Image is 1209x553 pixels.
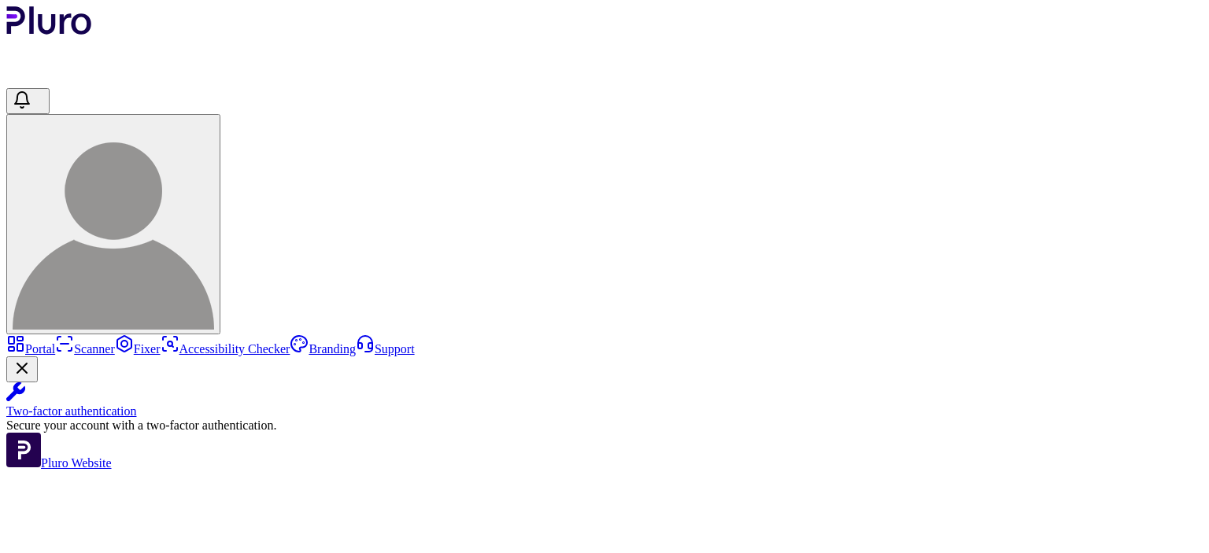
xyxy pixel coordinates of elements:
[13,128,214,330] img: פרקין עדי
[55,342,115,356] a: Scanner
[6,88,50,114] button: Open notifications, you have 382 new notifications
[6,404,1203,418] div: Two-factor authentication
[6,114,220,334] button: פרקין עדי
[6,456,112,470] a: Open Pluro Website
[356,342,415,356] a: Support
[6,342,55,356] a: Portal
[290,342,356,356] a: Branding
[6,24,92,37] a: Logo
[6,334,1203,470] aside: Sidebar menu
[6,382,1203,418] a: Two-factor authentication
[115,342,161,356] a: Fixer
[161,342,290,356] a: Accessibility Checker
[6,356,38,382] button: Close Two-factor authentication notification
[6,418,1203,433] div: Secure your account with a two-factor authentication.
